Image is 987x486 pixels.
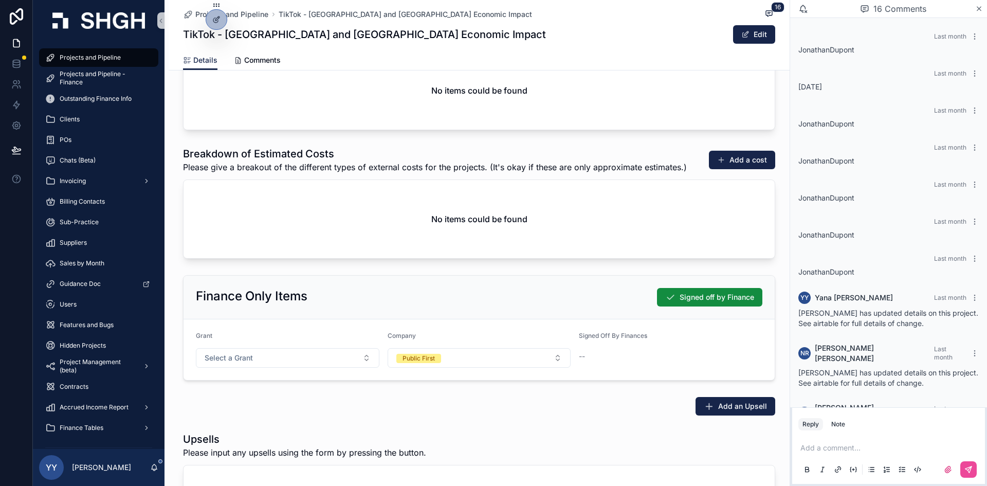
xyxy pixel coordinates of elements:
[718,401,767,411] span: Add an Upsell
[196,288,307,304] h2: Finance Only Items
[798,267,854,276] span: JonathanDupont
[60,136,71,144] span: POs
[815,403,934,423] span: [PERSON_NAME] [PERSON_NAME]
[72,462,131,473] p: [PERSON_NAME]
[873,3,926,15] span: 16 Comments
[39,131,158,149] a: POs
[39,213,158,231] a: Sub-Practice
[388,348,571,368] button: Select Button
[431,84,527,97] h2: No items could be found
[39,275,158,293] a: Guidance Doc
[934,181,966,188] span: Last month
[39,295,158,314] a: Users
[431,213,527,225] h2: No items could be found
[60,156,96,165] span: Chats (Beta)
[60,403,129,411] span: Accrued Income Report
[60,53,121,62] span: Projects and Pipeline
[39,172,158,190] a: Invoicing
[934,405,953,421] span: Last month
[60,358,135,374] span: Project Management (beta)
[934,218,966,225] span: Last month
[33,41,164,449] div: scrollable content
[815,293,893,303] span: Yana [PERSON_NAME]
[831,420,845,428] div: Note
[60,259,104,267] span: Sales by Month
[279,9,532,20] a: TikTok - [GEOGRAPHIC_DATA] and [GEOGRAPHIC_DATA] Economic Impact
[39,316,158,334] a: Features and Bugs
[60,239,87,247] span: Suppliers
[798,82,822,91] span: [DATE]
[60,424,103,432] span: Finance Tables
[60,383,88,391] span: Contracts
[60,218,99,226] span: Sub-Practice
[39,254,158,273] a: Sales by Month
[771,2,784,12] span: 16
[39,336,158,355] a: Hidden Projects
[798,193,854,202] span: JonathanDupont
[934,32,966,40] span: Last month
[934,106,966,114] span: Last month
[39,151,158,170] a: Chats (Beta)
[46,461,57,474] span: YY
[183,446,426,459] span: Please input any upsells using the form by pressing the button.
[183,147,687,161] h1: Breakdown of Estimated Costs
[403,354,435,363] div: Public First
[193,55,217,65] span: Details
[205,353,253,363] span: Select a Grant
[39,110,158,129] a: Clients
[60,341,106,350] span: Hidden Projects
[39,192,158,211] a: Billing Contacts
[800,349,809,357] span: NR
[60,95,132,103] span: Outstanding Finance Info
[60,115,80,123] span: Clients
[696,397,775,416] button: Add an Upsell
[39,377,158,396] a: Contracts
[183,9,268,20] a: Projects and Pipeline
[39,69,158,87] a: Projects and Pipeline - Finance
[234,51,281,71] a: Comments
[195,9,268,20] span: Projects and Pipeline
[798,230,854,239] span: JonathanDupont
[798,418,823,430] button: Reply
[934,345,953,361] span: Last month
[798,309,978,328] span: [PERSON_NAME] has updated details on this project. See airtable for full details of change.
[388,332,416,339] span: Company
[39,398,158,417] a: Accrued Income Report
[934,69,966,77] span: Last month
[798,119,854,128] span: JonathanDupont
[827,418,849,430] button: Note
[60,177,86,185] span: Invoicing
[934,143,966,151] span: Last month
[196,332,212,339] span: Grant
[39,48,158,67] a: Projects and Pipeline
[934,255,966,262] span: Last month
[60,300,77,309] span: Users
[763,8,775,21] button: 16
[244,55,281,65] span: Comments
[709,151,775,169] button: Add a cost
[798,156,854,165] span: JonathanDupont
[183,432,426,446] h1: Upsells
[39,89,158,108] a: Outstanding Finance Info
[60,70,148,86] span: Projects and Pipeline - Finance
[60,280,101,288] span: Guidance Doc
[60,321,114,329] span: Features and Bugs
[183,161,687,173] span: Please give a breakout of the different types of external costs for the projects. (It's okay if t...
[579,351,585,362] span: --
[934,294,966,301] span: Last month
[60,197,105,206] span: Billing Contacts
[39,419,158,437] a: Finance Tables
[800,294,809,302] span: YY
[39,233,158,252] a: Suppliers
[733,25,775,44] button: Edit
[52,12,145,29] img: App logo
[39,357,158,375] a: Project Management (beta)
[798,368,978,387] span: [PERSON_NAME] has updated details on this project. See airtable for full details of change.
[183,27,546,42] h1: TikTok - [GEOGRAPHIC_DATA] and [GEOGRAPHIC_DATA] Economic Impact
[815,343,934,364] span: [PERSON_NAME] [PERSON_NAME]
[196,348,379,368] button: Select Button
[579,332,647,339] span: Signed Off By Finances
[657,288,762,307] button: Signed off by Finance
